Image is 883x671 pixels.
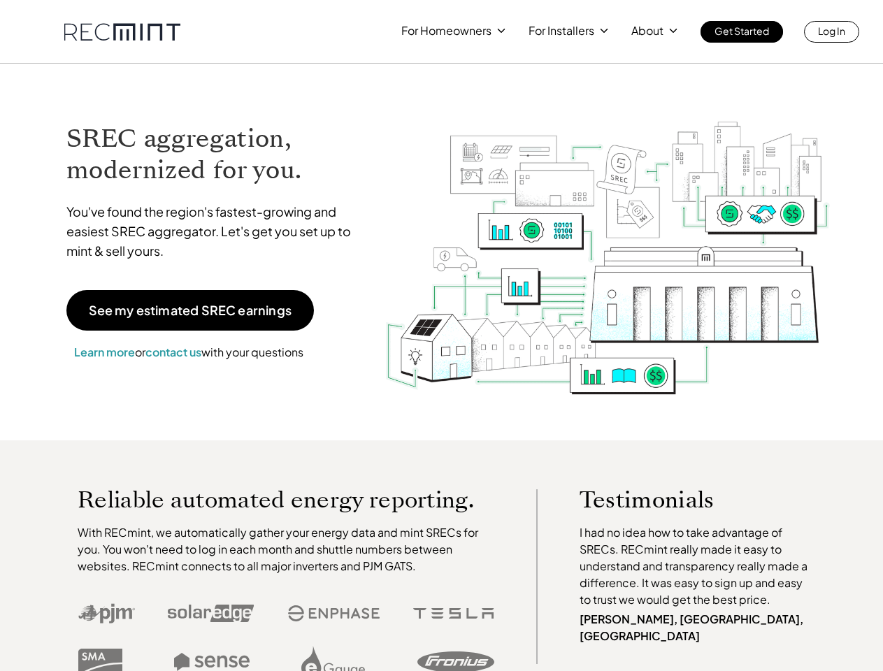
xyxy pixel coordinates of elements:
[66,290,314,331] a: See my estimated SREC earnings
[529,21,594,41] p: For Installers
[145,345,201,359] a: contact us
[580,611,814,644] p: [PERSON_NAME], [GEOGRAPHIC_DATA], [GEOGRAPHIC_DATA]
[89,304,292,317] p: See my estimated SREC earnings
[631,21,663,41] p: About
[401,21,491,41] p: For Homeowners
[715,21,769,41] p: Get Started
[78,489,494,510] p: Reliable automated energy reporting.
[74,345,135,359] a: Learn more
[66,202,364,261] p: You've found the region's fastest-growing and easiest SREC aggregator. Let's get you set up to mi...
[580,524,814,608] p: I had no idea how to take advantage of SRECs. RECmint really made it easy to understand and trans...
[385,85,831,398] img: RECmint value cycle
[66,343,311,361] p: or with your questions
[804,21,859,43] a: Log In
[580,489,788,510] p: Testimonials
[66,123,364,186] h1: SREC aggregation, modernized for you.
[701,21,783,43] a: Get Started
[78,524,494,575] p: With RECmint, we automatically gather your energy data and mint SRECs for you. You won't need to ...
[818,21,845,41] p: Log In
